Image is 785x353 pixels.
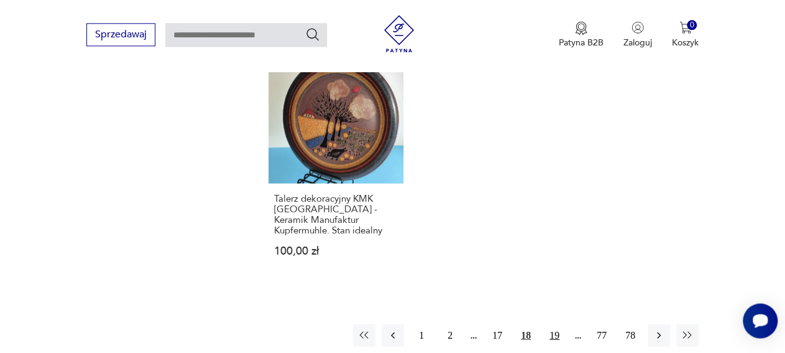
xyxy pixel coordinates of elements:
[86,23,155,46] button: Sprzedawaj
[274,193,398,235] h3: Talerz dekoracyjny KMK [GEOGRAPHIC_DATA] - Keramik Manufaktur Kupfermuhle. Stan idealny
[86,31,155,40] a: Sprzedawaj
[410,324,433,346] button: 1
[631,21,644,34] img: Ikonka użytkownika
[623,37,652,49] p: Zaloguj
[575,21,587,35] img: Ikona medalu
[380,15,418,52] img: Patyna - sklep z meblami i dekoracjami vintage
[590,324,613,346] button: 77
[672,21,699,49] button: 0Koszyk
[486,324,508,346] button: 17
[679,21,692,34] img: Ikona koszyka
[269,48,403,280] a: Talerz dekoracyjny KMK Germany - Keramik Manufaktur Kupfermuhle. Stan idealnyTalerz dekoracyjny K...
[743,303,778,338] iframe: Smartsupp widget button
[543,324,566,346] button: 19
[559,21,604,49] a: Ikona medaluPatyna B2B
[439,324,461,346] button: 2
[687,20,697,31] div: 0
[305,27,320,42] button: Szukaj
[672,37,699,49] p: Koszyk
[619,324,641,346] button: 78
[559,21,604,49] button: Patyna B2B
[515,324,537,346] button: 18
[559,37,604,49] p: Patyna B2B
[623,21,652,49] button: Zaloguj
[274,245,398,256] p: 100,00 zł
